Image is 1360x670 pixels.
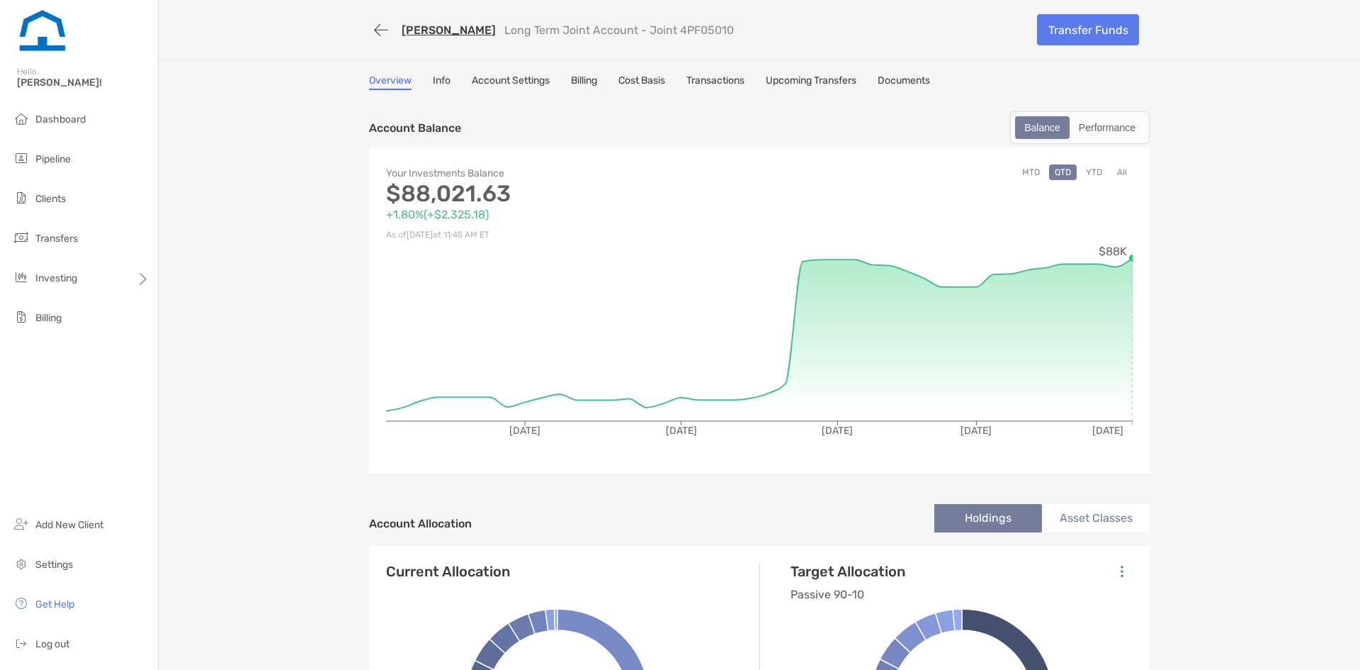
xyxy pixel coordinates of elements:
h4: Account Allocation [369,517,472,530]
span: [PERSON_NAME]! [17,77,149,89]
img: dashboard icon [13,110,30,127]
tspan: [DATE] [822,425,853,437]
button: YTD [1080,164,1108,180]
p: Long Term Joint Account - Joint 4PF05010 [504,23,734,37]
img: pipeline icon [13,150,30,167]
span: Transfers [35,233,78,245]
p: $88,021.63 [386,185,759,203]
img: Icon List Menu [1121,565,1123,578]
button: MTD [1016,164,1045,180]
span: Pipeline [35,153,71,165]
tspan: [DATE] [666,425,697,437]
span: Add New Client [35,519,103,531]
img: transfers icon [13,229,30,246]
h4: Current Allocation [386,563,510,580]
tspan: [DATE] [960,425,992,437]
p: Passive 90-10 [790,586,905,603]
a: [PERSON_NAME] [402,23,496,37]
li: Asset Classes [1042,504,1150,532]
img: billing icon [13,308,30,325]
span: Get Help [35,598,74,610]
p: Account Balance [369,119,461,137]
span: Investing [35,272,77,284]
a: Upcoming Transfers [766,74,856,90]
a: Cost Basis [618,74,665,90]
button: QTD [1049,164,1077,180]
span: Dashboard [35,113,86,125]
p: +1.80% ( +$2,325.18 ) [386,206,759,223]
li: Holdings [934,504,1042,532]
tspan: [DATE] [1092,425,1123,437]
span: Log out [35,638,69,650]
img: get-help icon [13,595,30,612]
span: Billing [35,312,62,324]
tspan: $88K [1099,245,1127,258]
div: Performance [1071,118,1143,138]
div: Balance [1016,118,1068,138]
a: Account Settings [472,74,550,90]
a: Transactions [686,74,744,90]
img: Zoe Logo [17,6,68,57]
button: All [1111,164,1133,180]
span: Clients [35,193,66,205]
img: settings icon [13,555,30,572]
h4: Target Allocation [790,563,905,580]
p: Your Investments Balance [386,164,759,182]
img: logout icon [13,635,30,652]
tspan: [DATE] [509,425,540,437]
a: Billing [571,74,597,90]
img: investing icon [13,269,30,286]
a: Transfer Funds [1037,14,1139,45]
span: Settings [35,559,73,571]
img: clients icon [13,189,30,206]
p: As of [DATE] at 11:45 AM ET [386,226,759,244]
a: Overview [369,74,412,90]
img: add_new_client icon [13,515,30,532]
div: segmented control [1010,111,1150,144]
a: Info [433,74,450,90]
a: Documents [878,74,930,90]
